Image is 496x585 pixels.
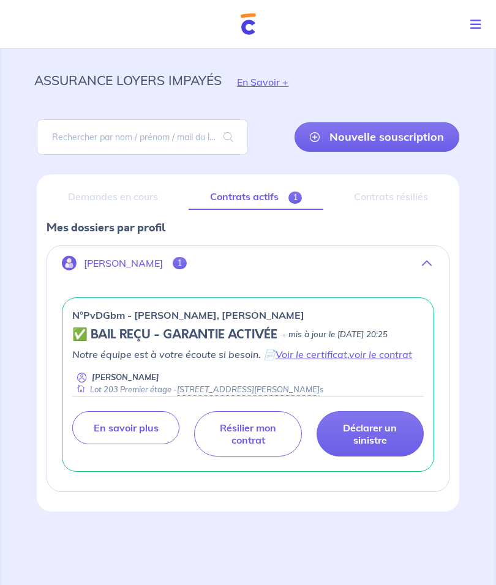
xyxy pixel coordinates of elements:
p: En savoir plus [94,422,159,434]
div: Lot 203 Premier étage - s [72,384,323,396]
img: Cautioneo [241,13,256,35]
img: illu_account.svg [62,256,77,270]
a: Nouvelle souscription [295,122,459,152]
button: [PERSON_NAME]1 [47,248,449,278]
a: voir le contrat [349,348,412,360]
a: Résilier mon contrat [194,411,301,456]
span: 1 [173,257,187,269]
h5: ✅ BAIL REÇU - GARANTIE ACTIVÉE [72,327,277,342]
p: Mes dossiers par profil [47,220,449,236]
p: [PERSON_NAME] [84,258,163,269]
a: Contrats actifs1 [189,184,323,210]
input: Rechercher par nom / prénom / mail du locataire [37,119,248,155]
a: Voir le certificat [276,348,347,360]
a: Déclarer un sinistre [317,411,424,456]
p: - mis à jour le [DATE] 20:25 [282,329,388,341]
p: Déclarer un sinistre [332,422,408,446]
p: assurance loyers impayés [34,69,222,91]
button: En Savoir + [222,64,304,100]
p: Résilier mon contrat [209,422,286,446]
p: n°PvDGbm - [PERSON_NAME], [PERSON_NAME] [72,308,304,322]
span: 1 [288,192,302,204]
span: search [209,120,248,154]
a: En savoir plus [72,411,179,444]
button: Toggle navigation [460,9,496,40]
p: Notre équipe est à votre écoute si besoin. 📄 , [72,347,424,362]
div: state: CONTRACT-VALIDATED, Context: NEW,MAYBE-CERTIFICATE,RELATIONSHIP,LESSOR-DOCUMENTS [72,327,424,342]
p: [PERSON_NAME] [92,371,159,383]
